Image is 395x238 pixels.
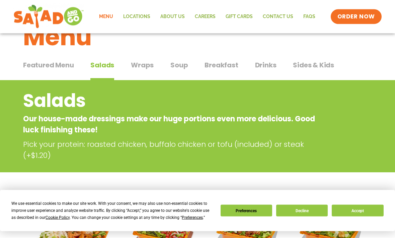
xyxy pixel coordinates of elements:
span: Preferences [182,215,203,220]
span: Drinks [255,60,276,70]
a: About Us [155,9,190,24]
button: Decline [276,205,328,217]
a: GIFT CARDS [221,9,258,24]
nav: Menu [94,9,320,24]
div: We use essential cookies to make our site work. With your consent, we may also use non-essential ... [11,200,212,221]
span: Featured Menu [23,60,74,70]
button: Preferences [221,205,272,217]
a: FAQs [298,9,320,24]
span: Salads [90,60,114,70]
button: Accept [332,205,383,217]
a: Contact Us [258,9,298,24]
span: Breakfast [205,60,238,70]
a: ORDER NOW [331,9,382,24]
a: Careers [190,9,221,24]
p: Pick your protein: roasted chicken, buffalo chicken or tofu (included) or steak (+$1.20) [23,139,321,161]
span: Sides & Kids [293,60,334,70]
div: Tabbed content [23,58,372,81]
p: Our house-made dressings make our huge portions even more delicious. Good luck finishing these! [23,114,318,136]
span: Cookie Policy [46,215,70,220]
span: ORDER NOW [337,13,375,21]
a: Menu [94,9,118,24]
h1: Menu [23,19,372,55]
span: Wraps [131,60,154,70]
a: Locations [118,9,155,24]
img: new-SAG-logo-768×292 [13,3,84,30]
h2: Salads [23,87,318,115]
span: Soup [170,60,188,70]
